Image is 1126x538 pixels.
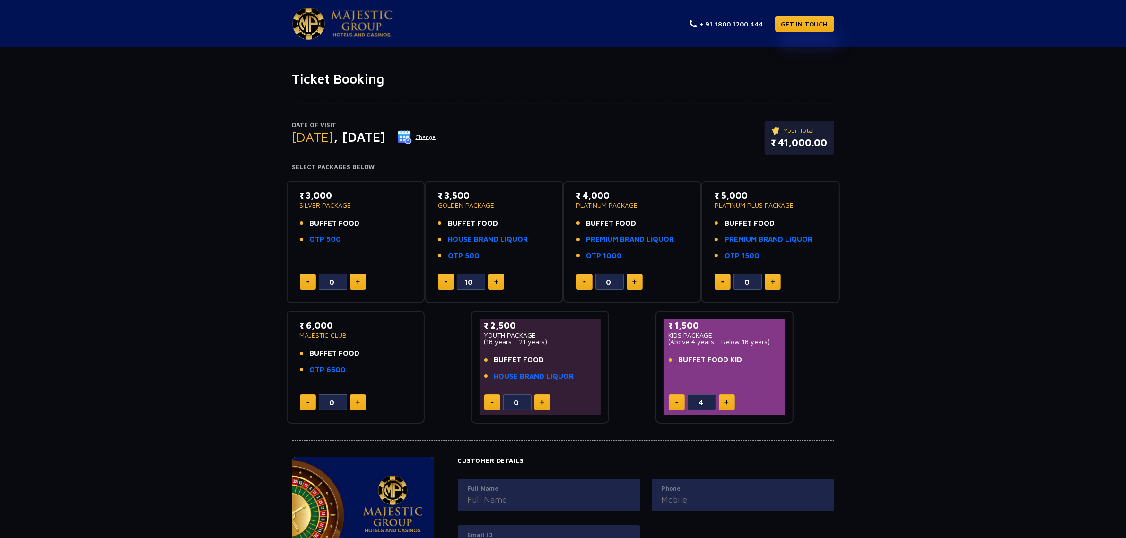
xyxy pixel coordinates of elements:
[576,189,689,202] p: ₹ 4,000
[771,136,828,150] p: ₹ 41,000.00
[583,281,586,283] img: minus
[310,218,360,229] span: BUFFET FOOD
[484,332,596,338] p: YOUTH PACKAGE
[662,484,824,494] label: Phone
[448,218,498,229] span: BUFFET FOOD
[300,189,412,202] p: ₹ 3,000
[306,402,309,403] img: minus
[669,332,781,338] p: KIDS PACKAGE
[484,319,596,332] p: ₹ 2,500
[586,218,637,229] span: BUFFET FOOD
[292,71,834,87] h1: Ticket Booking
[586,234,674,245] a: PREMIUM BRAND LIQUOR
[292,121,436,130] p: Date of Visit
[310,348,360,359] span: BUFFET FOOD
[484,338,596,345] p: (18 years - 21 years)
[715,189,827,202] p: ₹ 5,000
[724,251,759,261] a: OTP 1500
[292,129,334,145] span: [DATE]
[445,281,447,283] img: minus
[632,279,637,284] img: plus
[468,493,630,506] input: Full Name
[468,484,630,494] label: Full Name
[310,234,341,245] a: OTP 500
[586,251,622,261] a: OTP 1000
[669,319,781,332] p: ₹ 1,500
[771,125,828,136] p: Your Total
[438,189,550,202] p: ₹ 3,500
[306,281,309,283] img: minus
[721,281,724,283] img: minus
[724,400,729,405] img: plus
[494,371,574,382] a: HOUSE BRAND LIQUOR
[300,332,412,338] p: MAJESTIC CLUB
[334,129,386,145] span: , [DATE]
[438,202,550,208] p: GOLDEN PACKAGE
[356,400,360,405] img: plus
[576,202,689,208] p: PLATINUM PACKAGE
[771,279,775,284] img: plus
[775,16,834,32] a: GET IN TOUCH
[715,202,827,208] p: PLATINUM PLUS PACKAGE
[448,251,480,261] a: OTP 500
[458,457,834,465] h4: Customer Details
[690,19,763,29] a: + 91 1800 1200 444
[491,402,494,403] img: minus
[494,355,544,365] span: BUFFET FOOD
[310,364,346,375] a: OTP 6500
[724,218,775,229] span: BUFFET FOOD
[771,125,781,136] img: ticket
[662,493,824,506] input: Mobile
[675,402,678,403] img: minus
[397,130,436,145] button: Change
[356,279,360,284] img: plus
[494,279,498,284] img: plus
[300,202,412,208] p: SILVER PACKAGE
[292,8,325,40] img: Majestic Pride
[724,234,812,245] a: PREMIUM BRAND LIQUOR
[540,400,544,405] img: plus
[331,10,393,37] img: Majestic Pride
[669,338,781,345] p: (Above 4 years - Below 18 years)
[292,164,834,171] h4: Select Packages Below
[448,234,528,245] a: HOUSE BRAND LIQUOR
[300,319,412,332] p: ₹ 6,000
[679,355,742,365] span: BUFFET FOOD KID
